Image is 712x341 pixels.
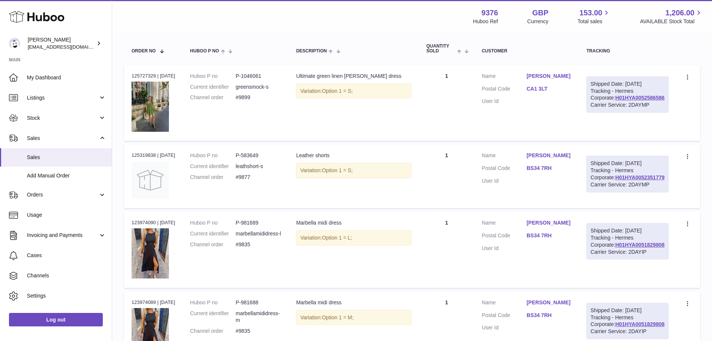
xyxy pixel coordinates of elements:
[27,232,98,239] span: Invoicing and Payments
[615,95,665,101] a: H01HYA0052586586
[190,241,236,248] dt: Channel order
[190,163,236,170] dt: Current identifier
[482,73,527,82] dt: Name
[591,101,665,109] div: Carrier Service: 2DAYMP
[235,219,281,226] dd: P-981689
[235,152,281,159] dd: P-583649
[591,328,665,335] div: Carrier Service: 2DAYIP
[577,8,611,25] a: 153.00 Total sales
[322,235,352,241] span: Option 1 = L;
[27,135,98,142] span: Sales
[482,232,527,241] dt: Postal Code
[296,310,411,325] div: Variation:
[586,223,669,260] div: Tracking - Hermes Corporate:
[235,163,281,170] dd: leathshort-s
[640,8,703,25] a: 1,206.00 AVAILABLE Stock Total
[132,73,175,79] div: 125727329 | [DATE]
[235,94,281,101] dd: #9899
[132,49,156,54] span: Order No
[132,152,175,159] div: 125319838 | [DATE]
[482,177,527,185] dt: User Id
[190,230,236,237] dt: Current identifier
[190,219,236,226] dt: Huboo P no
[296,299,411,306] div: Marbella midi dress
[473,18,498,25] div: Huboo Ref
[235,241,281,248] dd: #9835
[419,144,474,208] td: 1
[235,73,281,80] dd: P-1046061
[296,83,411,99] div: Variation:
[527,18,549,25] div: Currency
[296,73,411,80] div: Ultimate green linen [PERSON_NAME] dress
[296,163,411,178] div: Variation:
[665,8,694,18] span: 1,206.00
[27,74,106,81] span: My Dashboard
[527,85,571,92] a: CA1 3LT
[527,312,571,319] a: BS34 7RH
[28,44,110,50] span: [EMAIL_ADDRESS][DOMAIN_NAME]
[27,94,98,101] span: Listings
[235,328,281,335] dd: #9835
[482,219,527,228] dt: Name
[527,165,571,172] a: BS34 7RH
[190,73,236,80] dt: Huboo P no
[322,88,352,94] span: Option 1 = S;
[640,18,703,25] span: AVAILABLE Stock Total
[577,18,611,25] span: Total sales
[482,312,527,321] dt: Postal Code
[482,152,527,161] dt: Name
[190,310,236,324] dt: Current identifier
[527,152,571,159] a: [PERSON_NAME]
[190,94,236,101] dt: Channel order
[419,65,474,141] td: 1
[235,83,281,91] dd: greensmock-s
[28,36,95,51] div: [PERSON_NAME]
[615,321,665,327] a: H01HYA0051829808
[235,230,281,237] dd: marbellamididress-l
[235,310,281,324] dd: marbellamididress-m
[591,249,665,256] div: Carrier Service: 2DAYIP
[482,49,571,54] div: Customer
[532,8,548,18] strong: GBP
[296,49,327,54] span: Description
[27,272,106,279] span: Channels
[419,212,474,288] td: 1
[591,160,665,167] div: Shipped Date: [DATE]
[527,219,571,226] a: [PERSON_NAME]
[190,152,236,159] dt: Huboo P no
[426,44,455,54] span: Quantity Sold
[296,219,411,226] div: Marbella midi dress
[27,292,106,299] span: Settings
[591,181,665,188] div: Carrier Service: 2DAYMP
[27,211,106,219] span: Usage
[9,313,103,326] a: Log out
[586,303,669,340] div: Tracking - Hermes Corporate:
[27,154,106,161] span: Sales
[27,191,98,198] span: Orders
[482,165,527,174] dt: Postal Code
[615,242,665,248] a: H01HYA0051829808
[132,219,175,226] div: 123974090 | [DATE]
[591,307,665,314] div: Shipped Date: [DATE]
[482,245,527,252] dt: User Id
[322,314,353,320] span: Option 1 = M;
[591,227,665,234] div: Shipped Date: [DATE]
[190,174,236,181] dt: Channel order
[27,172,106,179] span: Add Manual Order
[190,49,219,54] span: Huboo P no
[527,232,571,239] a: BS34 7RH
[190,328,236,335] dt: Channel order
[27,252,106,259] span: Cases
[9,38,20,49] img: internalAdmin-9376@internal.huboo.com
[296,230,411,246] div: Variation:
[591,80,665,88] div: Shipped Date: [DATE]
[579,8,602,18] span: 153.00
[132,82,169,131] img: IMG_4654.jpg
[482,324,527,331] dt: User Id
[481,8,498,18] strong: 9376
[132,299,175,306] div: 123974089 | [DATE]
[132,228,169,278] img: 93761721047579.jpg
[190,83,236,91] dt: Current identifier
[586,49,669,54] div: Tracking
[586,76,669,113] div: Tracking - Hermes Corporate:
